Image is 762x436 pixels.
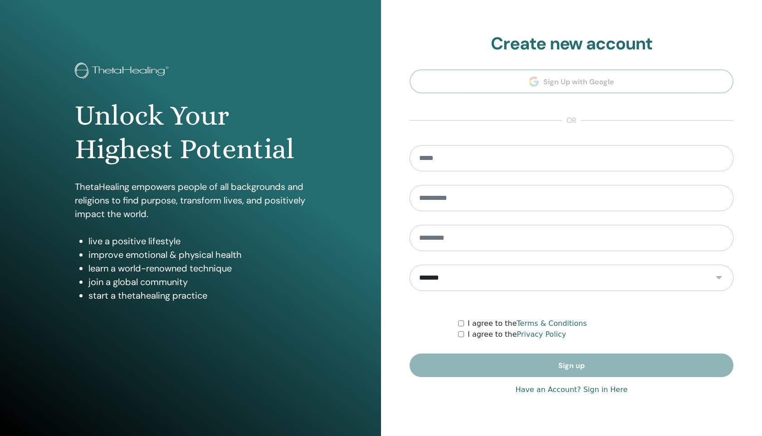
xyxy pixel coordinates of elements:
label: I agree to the [468,318,587,329]
p: ThetaHealing empowers people of all backgrounds and religions to find purpose, transform lives, a... [75,180,306,221]
h2: Create new account [410,34,733,54]
label: I agree to the [468,329,566,340]
li: learn a world-renowned technique [88,262,306,275]
a: Have an Account? Sign in Here [515,384,627,395]
li: improve emotional & physical health [88,248,306,262]
li: start a thetahealing practice [88,289,306,302]
li: join a global community [88,275,306,289]
span: or [562,115,581,126]
li: live a positive lifestyle [88,234,306,248]
h1: Unlock Your Highest Potential [75,99,306,166]
a: Terms & Conditions [517,319,586,328]
a: Privacy Policy [517,330,566,339]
